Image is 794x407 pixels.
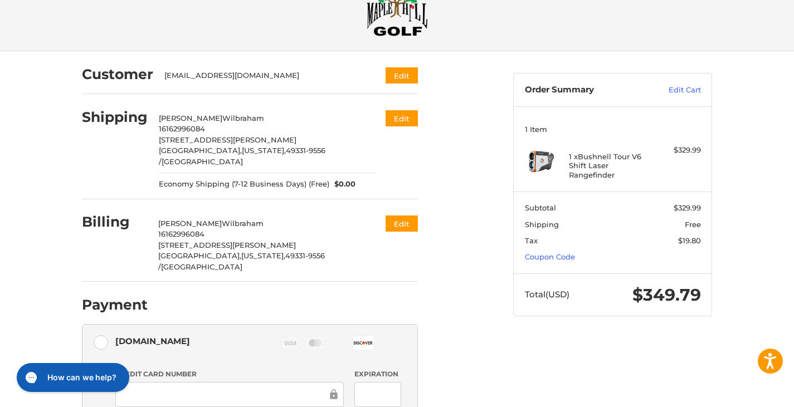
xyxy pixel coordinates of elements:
[525,85,645,96] h3: Order Summary
[158,229,204,238] span: 16162996084
[525,125,701,134] h3: 1 Item
[242,146,286,155] span: [US_STATE],
[354,369,401,379] label: Expiration
[329,179,356,190] span: $0.00
[159,179,329,190] span: Economy Shipping (7-12 Business Days) (Free)
[82,296,148,313] h2: Payment
[386,67,418,84] button: Edit
[159,124,205,133] span: 16162996084
[674,203,701,212] span: $329.99
[159,135,296,144] span: [STREET_ADDRESS][PERSON_NAME]
[525,236,538,245] span: Tax
[222,219,264,228] span: Wilbraham
[158,241,296,249] span: [STREET_ADDRESS][PERSON_NAME]
[115,332,190,350] div: [DOMAIN_NAME]
[159,146,242,155] span: [GEOGRAPHIC_DATA],
[645,85,701,96] a: Edit Cart
[159,114,222,122] span: [PERSON_NAME]
[115,369,344,379] label: Credit Card Number
[241,251,285,260] span: [US_STATE],
[525,289,569,300] span: Total (USD)
[82,109,148,126] h2: Shipping
[159,146,325,166] span: 49331-9556 /
[158,251,241,260] span: [GEOGRAPHIC_DATA],
[164,70,364,81] div: [EMAIL_ADDRESS][DOMAIN_NAME]
[158,251,325,271] span: 49331-9556 /
[525,203,556,212] span: Subtotal
[161,262,242,271] span: [GEOGRAPHIC_DATA]
[11,359,133,396] iframe: Gorgias live chat messenger
[632,285,701,305] span: $349.79
[386,215,418,232] button: Edit
[569,152,654,179] h4: 1 x Bushnell Tour V6 Shift Laser Rangefinder
[525,252,575,261] a: Coupon Code
[82,66,153,83] h2: Customer
[82,213,147,231] h2: Billing
[678,236,701,245] span: $19.80
[685,220,701,229] span: Free
[386,110,418,126] button: Edit
[158,219,222,228] span: [PERSON_NAME]
[222,114,264,122] span: Wilbraham
[162,157,243,166] span: [GEOGRAPHIC_DATA]
[525,220,559,229] span: Shipping
[657,145,701,156] div: $329.99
